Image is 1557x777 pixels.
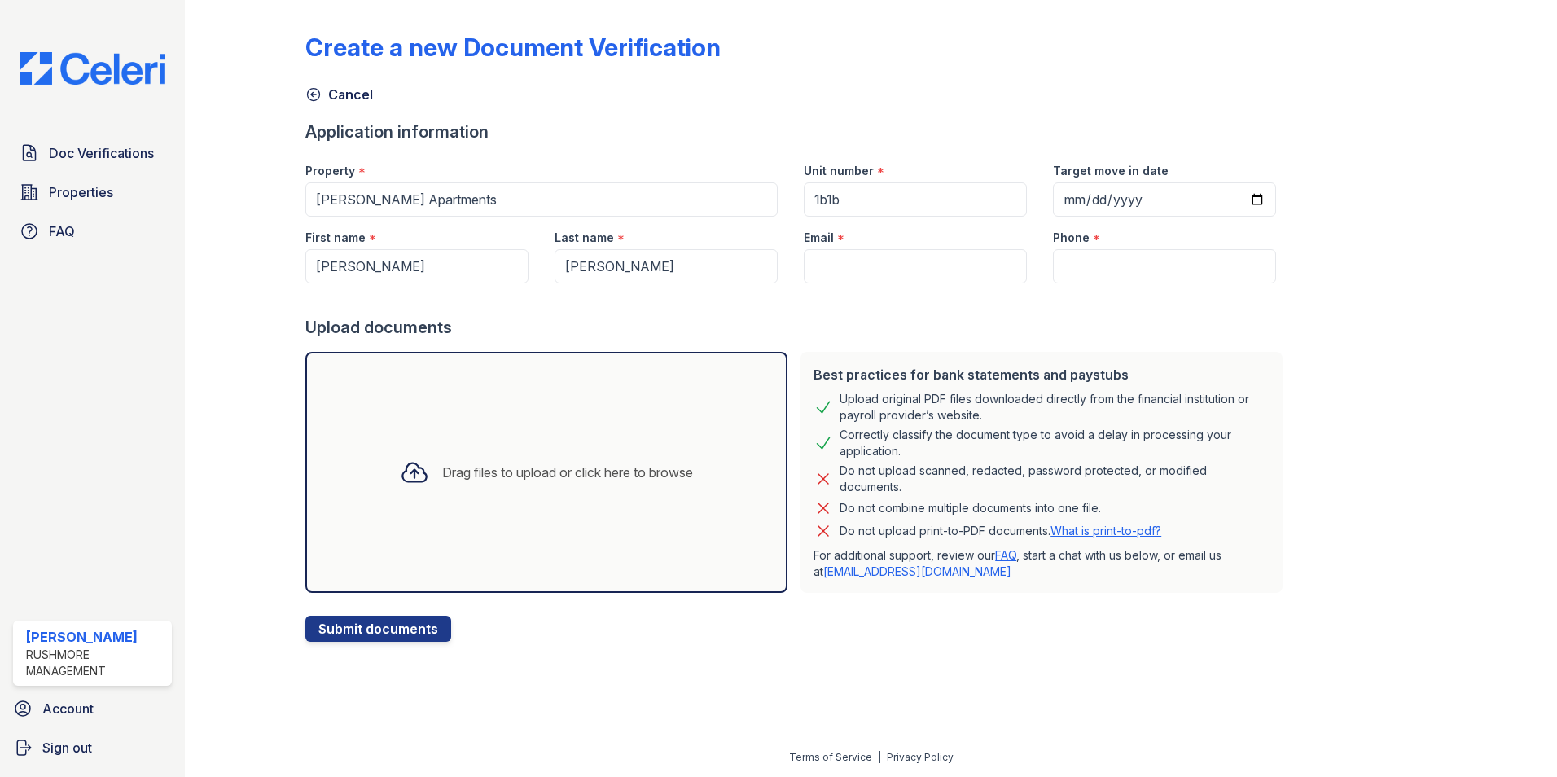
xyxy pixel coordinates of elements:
[305,33,721,62] div: Create a new Document Verification
[13,176,172,209] a: Properties
[7,731,178,764] a: Sign out
[823,564,1011,578] a: [EMAIL_ADDRESS][DOMAIN_NAME]
[26,647,165,679] div: Rushmore Management
[840,427,1270,459] div: Correctly classify the document type to avoid a delay in processing your application.
[305,121,1289,143] div: Application information
[7,52,178,85] img: CE_Logo_Blue-a8612792a0a2168367f1c8372b55b34899dd931a85d93a1a3d3e32e68fde9ad4.png
[49,143,154,163] span: Doc Verifications
[814,365,1270,384] div: Best practices for bank statements and paystubs
[26,627,165,647] div: [PERSON_NAME]
[804,163,874,179] label: Unit number
[840,523,1161,539] p: Do not upload print-to-PDF documents.
[555,230,614,246] label: Last name
[7,692,178,725] a: Account
[789,751,872,763] a: Terms of Service
[42,699,94,718] span: Account
[49,182,113,202] span: Properties
[995,548,1016,562] a: FAQ
[878,751,881,763] div: |
[305,616,451,642] button: Submit documents
[814,547,1270,580] p: For additional support, review our , start a chat with us below, or email us at
[887,751,954,763] a: Privacy Policy
[840,498,1101,518] div: Do not combine multiple documents into one file.
[840,391,1270,424] div: Upload original PDF files downloaded directly from the financial institution or payroll provider’...
[804,230,834,246] label: Email
[42,738,92,757] span: Sign out
[305,163,355,179] label: Property
[13,137,172,169] a: Doc Verifications
[305,85,373,104] a: Cancel
[49,222,75,241] span: FAQ
[305,316,1289,339] div: Upload documents
[840,463,1270,495] div: Do not upload scanned, redacted, password protected, or modified documents.
[1053,230,1090,246] label: Phone
[442,463,693,482] div: Drag files to upload or click here to browse
[305,230,366,246] label: First name
[1053,163,1169,179] label: Target move in date
[1050,524,1161,538] a: What is print-to-pdf?
[13,215,172,248] a: FAQ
